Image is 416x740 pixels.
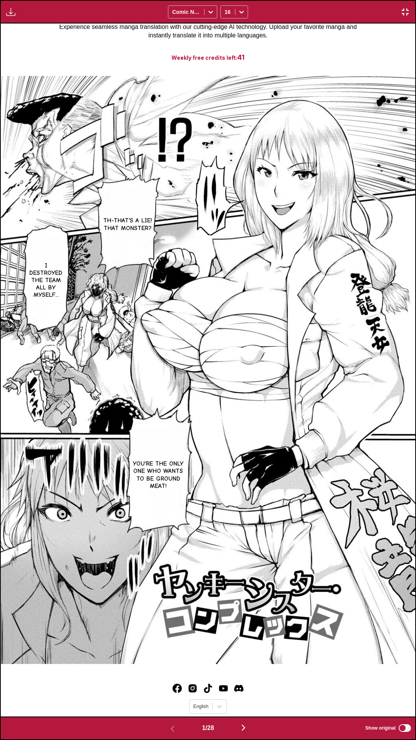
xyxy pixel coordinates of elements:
[365,725,396,731] span: Show original
[202,725,214,732] span: 1 / 28
[1,76,415,664] img: Manga Panel
[27,261,65,301] p: I destroyed the team all by myself...
[101,215,155,233] p: Th-That's a lie! That monster?
[168,724,177,733] img: Previous page
[129,459,188,491] p: You're the only one who wants to be ground meat!
[239,723,248,732] img: Next page
[399,724,411,732] input: Show original
[6,7,15,17] img: Download translated images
